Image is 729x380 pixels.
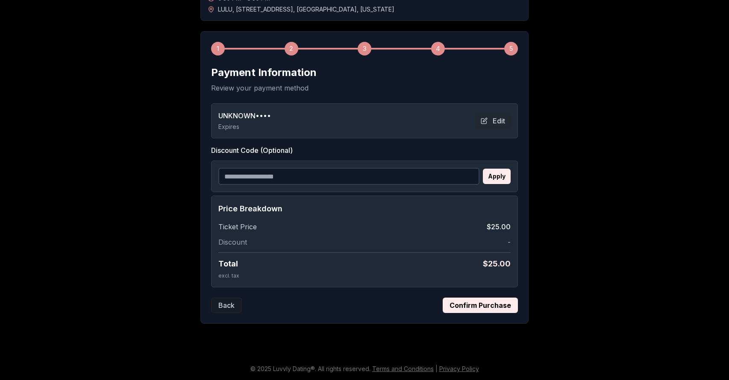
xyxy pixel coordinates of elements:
[508,237,511,247] span: -
[211,145,518,155] label: Discount Code (Optional)
[218,123,271,131] p: Expires
[358,42,371,56] div: 3
[475,113,511,129] button: Edit
[218,222,257,232] span: Ticket Price
[218,5,394,14] span: LULU , [STREET_ADDRESS] , [GEOGRAPHIC_DATA] , [US_STATE]
[483,258,511,270] span: $ 25.00
[285,42,298,56] div: 2
[218,203,511,215] h4: Price Breakdown
[211,66,518,79] h2: Payment Information
[218,111,271,121] span: UNKNOWN ••••
[211,42,225,56] div: 1
[487,222,511,232] span: $25.00
[504,42,518,56] div: 5
[372,365,434,372] a: Terms and Conditions
[218,258,238,270] span: Total
[211,298,242,313] button: Back
[483,169,511,184] button: Apply
[211,83,518,93] p: Review your payment method
[439,365,479,372] a: Privacy Policy
[431,42,445,56] div: 4
[218,272,239,279] span: excl. tax
[218,237,247,247] span: Discount
[435,365,438,372] span: |
[443,298,518,313] button: Confirm Purchase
